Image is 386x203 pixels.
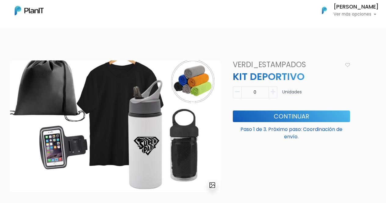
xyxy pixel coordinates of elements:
p: Ver más opciones [334,12,379,16]
img: WhatsApp_Image_2025-05-26_at_09.52.07.jpeg [10,60,221,192]
p: Paso 1 de 3. Próximo paso: Coordinación de envío. [233,123,350,140]
h4: VERDI_ESTAMPADOS [229,60,343,69]
p: KIT DEPORTIVO [229,69,354,84]
img: gallery-light [209,182,216,189]
button: PlanIt Logo [PERSON_NAME] Ver más opciones [314,2,379,18]
img: PlanIt Logo [15,6,44,15]
img: heart_icon [345,63,350,67]
button: Continuar [233,111,350,122]
p: Unidades [282,89,302,101]
h6: [PERSON_NAME] [334,4,379,10]
img: PlanIt Logo [318,4,331,17]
